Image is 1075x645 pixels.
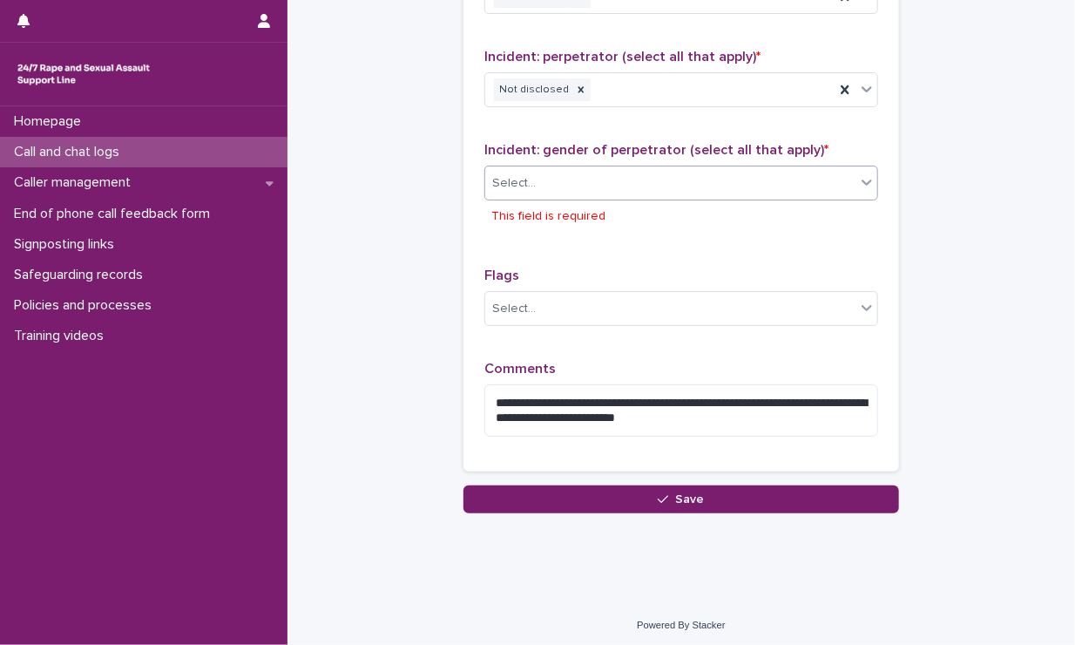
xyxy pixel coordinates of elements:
span: Comments [484,362,556,376]
img: rhQMoQhaT3yELyF149Cw [14,57,153,92]
span: Save [676,493,705,506]
div: Not disclosed [494,78,571,102]
p: Signposting links [7,236,128,253]
p: Safeguarding records [7,267,157,283]
a: Powered By Stacker [637,620,725,630]
div: Select... [492,300,536,318]
p: End of phone call feedback form [7,206,224,222]
p: Homepage [7,113,95,130]
span: Incident: perpetrator (select all that apply) [484,50,761,64]
p: Caller management [7,174,145,191]
p: Training videos [7,328,118,344]
p: This field is required [491,207,605,226]
div: Select... [492,174,536,193]
span: Incident: gender of perpetrator (select all that apply) [484,143,828,157]
button: Save [463,485,899,513]
p: Policies and processes [7,297,166,314]
p: Call and chat logs [7,144,133,160]
span: Flags [484,268,519,282]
